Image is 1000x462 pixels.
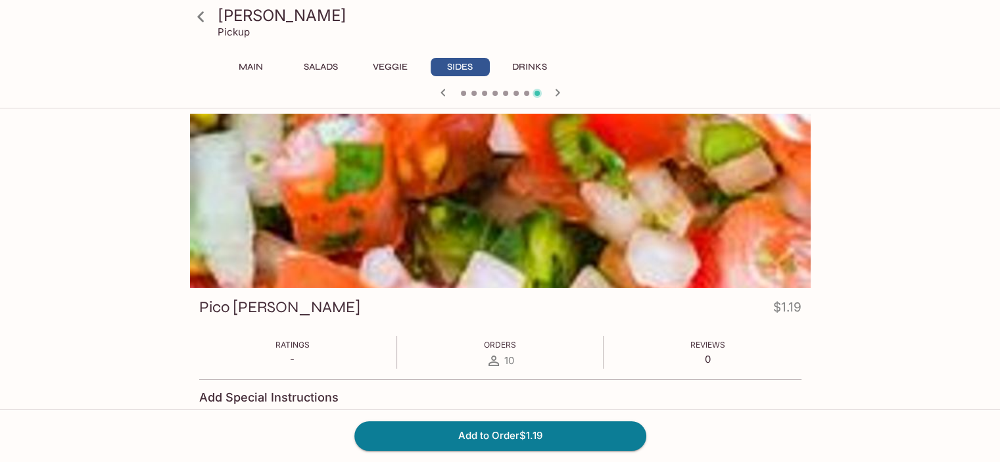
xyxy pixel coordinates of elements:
h4: Add Special Instructions [199,390,801,405]
p: - [275,353,310,365]
button: Add to Order$1.19 [354,421,646,450]
h3: [PERSON_NAME] [218,5,805,26]
h3: Pico [PERSON_NAME] [199,297,360,317]
button: Main [222,58,281,76]
span: 10 [504,354,514,367]
button: Sides [431,58,490,76]
button: Drinks [500,58,560,76]
div: Pico de Gallo [190,114,811,288]
h4: $1.19 [773,297,801,323]
span: Ratings [275,340,310,350]
button: Salads [291,58,350,76]
span: Orders [484,340,516,350]
span: Reviews [690,340,725,350]
p: Pickup [218,26,250,38]
p: 0 [690,353,725,365]
button: Veggie [361,58,420,76]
